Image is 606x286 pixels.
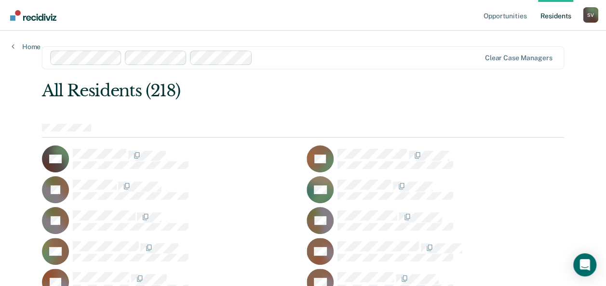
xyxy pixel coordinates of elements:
button: Profile dropdown button [583,7,598,23]
div: Clear case managers [485,54,552,62]
div: S V [583,7,598,23]
img: Recidiviz [10,10,56,21]
div: All Residents (218) [42,81,460,101]
div: Open Intercom Messenger [573,253,596,276]
a: Home [12,42,40,51]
